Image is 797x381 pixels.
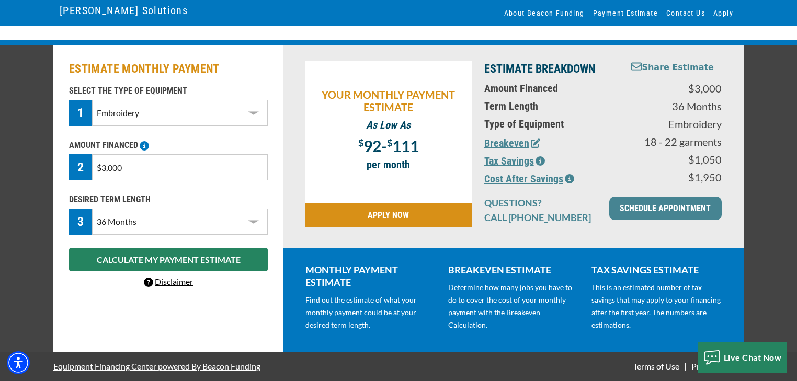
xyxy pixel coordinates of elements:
[69,154,92,180] div: 2
[392,136,419,155] span: 111
[69,248,268,271] button: CALCULATE MY PAYMENT ESTIMATE
[698,342,787,373] button: Live Chat Now
[630,153,722,166] p: $1,050
[689,361,744,371] a: Privacy Policy - open in a new tab
[630,118,722,130] p: Embroidery
[630,100,722,112] p: 36 Months
[484,100,618,112] p: Term Length
[448,263,578,276] p: BREAKEVEN ESTIMATE
[631,61,714,74] button: Share Estimate
[630,171,722,183] p: $1,950
[69,100,92,126] div: 1
[630,82,722,95] p: $3,000
[591,263,722,276] p: TAX SAVINGS ESTIMATE
[387,137,392,148] span: $
[484,135,540,151] button: Breakeven
[630,135,722,148] p: 18 - 22 garments
[305,294,436,331] p: Find out the estimate of what your monthly payment could be at your desired term length.
[69,209,92,235] div: 3
[69,193,268,206] p: DESIRED TERM LENGTH
[7,351,30,374] div: Accessibility Menu
[311,119,466,131] p: As Low As
[305,263,436,288] p: MONTHLY PAYMENT ESTIMATE
[448,281,578,331] p: Determine how many jobs you have to do to cover the cost of your monthly payment with the Breakev...
[69,85,268,97] p: SELECT THE TYPE OF EQUIPMENT
[484,171,574,187] button: Cost After Savings
[69,61,268,77] h2: ESTIMATE MONTHLY PAYMENT
[358,137,363,148] span: $
[484,211,597,224] p: CALL [PHONE_NUMBER]
[305,203,472,227] a: APPLY NOW
[363,136,381,155] span: 92
[311,88,466,113] p: YOUR MONTHLY PAYMENT ESTIMATE
[484,61,618,77] p: ESTIMATE BREAKDOWN
[484,153,545,169] button: Tax Savings
[92,154,268,180] input: $
[60,2,188,19] a: [PERSON_NAME] Solutions
[609,197,722,220] a: SCHEDULE APPOINTMENT
[311,158,466,171] p: per month
[684,361,687,371] span: |
[144,276,193,286] a: Disclaimer
[591,281,722,331] p: This is an estimated number of tax savings that may apply to your financing after the first year....
[484,82,618,95] p: Amount Financed
[53,353,260,379] a: Equipment Financing Center powered By Beacon Funding - open in a new tab
[484,118,618,130] p: Type of Equipment
[631,361,681,371] a: Terms of Use - open in a new tab
[724,352,782,362] span: Live Chat Now
[69,139,268,152] p: AMOUNT FINANCED
[311,136,466,153] p: -
[484,197,597,209] p: QUESTIONS?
